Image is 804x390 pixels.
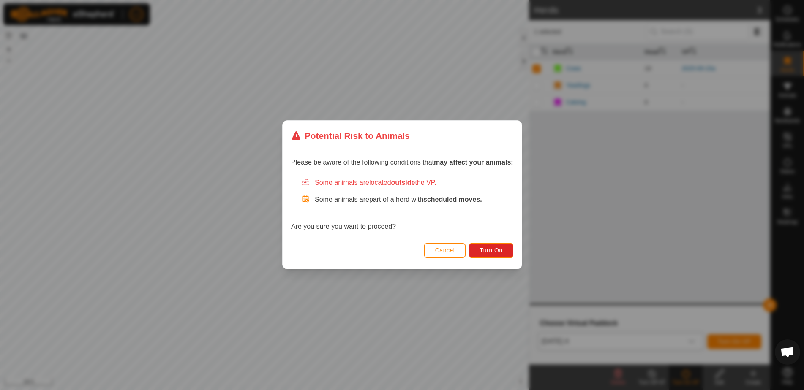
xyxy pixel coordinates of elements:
[291,178,513,232] div: Are you sure you want to proceed?
[775,339,800,365] div: Open chat
[369,196,482,203] span: part of a herd with
[469,243,513,258] button: Turn On
[315,195,513,205] p: Some animals are
[301,178,513,188] div: Some animals are
[435,247,455,254] span: Cancel
[391,179,415,187] strong: outside
[369,179,436,187] span: located the VP.
[291,129,410,142] div: Potential Risk to Animals
[291,159,513,166] span: Please be aware of the following conditions that
[434,159,513,166] strong: may affect your animals:
[480,247,502,254] span: Turn On
[423,196,482,203] strong: scheduled moves.
[424,243,466,258] button: Cancel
